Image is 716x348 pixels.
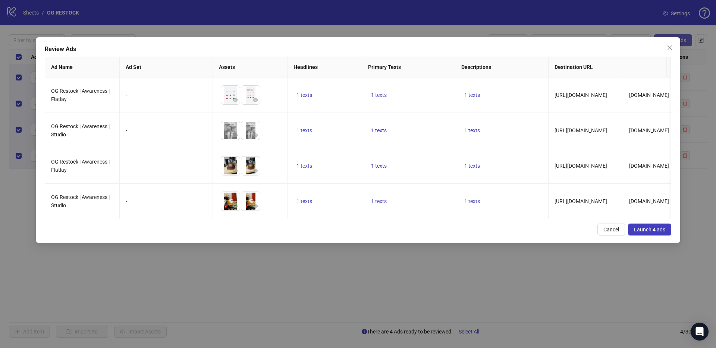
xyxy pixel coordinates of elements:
th: Assets [213,57,288,77]
span: eye [253,133,258,138]
button: Preview [231,131,240,140]
span: eye [233,97,238,102]
span: 1 texts [296,127,312,133]
button: Preview [231,95,240,104]
button: 1 texts [368,161,390,170]
img: Asset 1 [221,86,240,104]
span: 1 texts [371,198,387,204]
button: 1 texts [368,91,390,99]
button: 1 texts [461,91,483,99]
span: [DOMAIN_NAME] [629,127,669,133]
span: 1 texts [371,127,387,133]
button: 1 texts [293,161,315,170]
button: 1 texts [293,126,315,135]
span: eye [253,203,258,209]
span: OG Restock | Awareness | Studio [51,194,110,208]
span: 1 texts [296,163,312,169]
button: Close [664,42,676,54]
span: eye [253,97,258,102]
span: close [667,45,673,51]
button: 1 texts [293,197,315,206]
button: Launch 4 ads [628,224,671,235]
button: Preview [251,202,260,211]
button: Preview [251,95,260,104]
span: 1 texts [464,127,480,133]
span: Launch 4 ads [634,227,665,232]
div: - [126,91,207,99]
button: Preview [231,202,240,211]
span: [URL][DOMAIN_NAME] [555,163,607,169]
span: Cancel [603,227,619,232]
button: Cancel [597,224,625,235]
button: 1 texts [293,91,315,99]
span: OG Restock | Awareness | Flatlay [51,159,110,173]
div: Open Intercom Messenger [691,323,709,341]
span: 1 texts [296,92,312,98]
button: 1 texts [368,197,390,206]
span: [DOMAIN_NAME] [629,92,669,98]
span: [URL][DOMAIN_NAME] [555,92,607,98]
span: eye [233,203,238,209]
img: Asset 2 [241,192,260,211]
img: Asset 2 [241,156,260,175]
span: OG Restock | Awareness | Studio [51,123,110,137]
span: 1 texts [371,163,387,169]
button: 1 texts [461,161,483,170]
span: [DOMAIN_NAME] [629,198,669,204]
img: Asset 1 [221,156,240,175]
button: Preview [231,166,240,175]
button: 1 texts [368,126,390,135]
span: 1 texts [296,198,312,204]
span: eye [233,168,238,173]
span: [DOMAIN_NAME] [629,163,669,169]
button: Preview [251,166,260,175]
button: Preview [251,131,260,140]
span: 1 texts [464,163,480,169]
div: Review Ads [45,45,671,54]
span: [URL][DOMAIN_NAME] [555,198,607,204]
div: - [126,197,207,205]
span: 1 texts [464,92,480,98]
img: Asset 2 [241,121,260,140]
span: eye [233,133,238,138]
th: Destination URL [549,57,667,77]
img: Asset 2 [241,86,260,104]
span: eye [253,168,258,173]
button: 1 texts [461,126,483,135]
th: Ad Set [120,57,213,77]
img: Asset 1 [221,121,240,140]
button: 1 texts [461,197,483,206]
th: Primary Texts [362,57,455,77]
img: Asset 1 [221,192,240,211]
span: 1 texts [371,92,387,98]
span: OG Restock | Awareness | Flatlay [51,88,110,102]
th: Headlines [288,57,362,77]
th: Ad Name [45,57,120,77]
span: [URL][DOMAIN_NAME] [555,127,607,133]
span: 1 texts [464,198,480,204]
div: - [126,162,207,170]
div: - [126,126,207,135]
th: Descriptions [455,57,549,77]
